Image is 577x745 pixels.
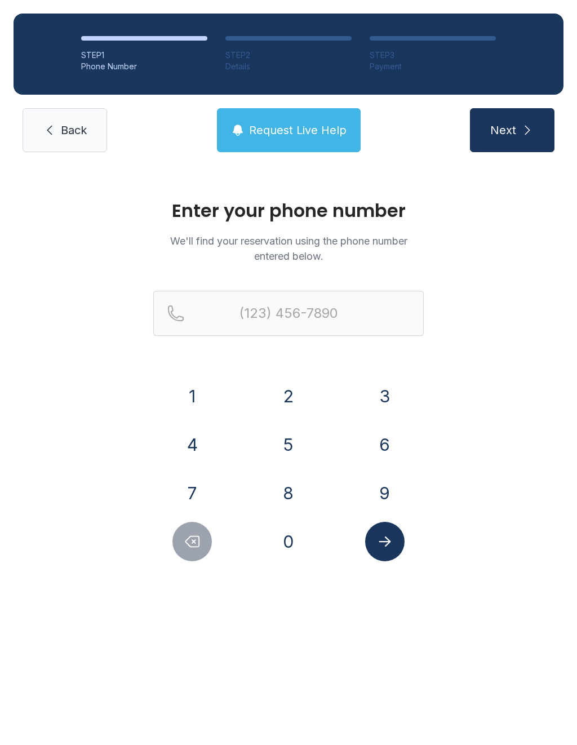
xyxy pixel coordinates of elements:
[269,376,308,416] button: 2
[153,291,424,336] input: Reservation phone number
[365,522,405,561] button: Submit lookup form
[365,425,405,464] button: 6
[225,50,352,61] div: STEP 2
[81,61,207,72] div: Phone Number
[172,425,212,464] button: 4
[490,122,516,138] span: Next
[172,473,212,513] button: 7
[269,522,308,561] button: 0
[225,61,352,72] div: Details
[370,61,496,72] div: Payment
[153,202,424,220] h1: Enter your phone number
[370,50,496,61] div: STEP 3
[249,122,347,138] span: Request Live Help
[172,522,212,561] button: Delete number
[365,376,405,416] button: 3
[61,122,87,138] span: Back
[365,473,405,513] button: 9
[81,50,207,61] div: STEP 1
[269,425,308,464] button: 5
[269,473,308,513] button: 8
[153,233,424,264] p: We'll find your reservation using the phone number entered below.
[172,376,212,416] button: 1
